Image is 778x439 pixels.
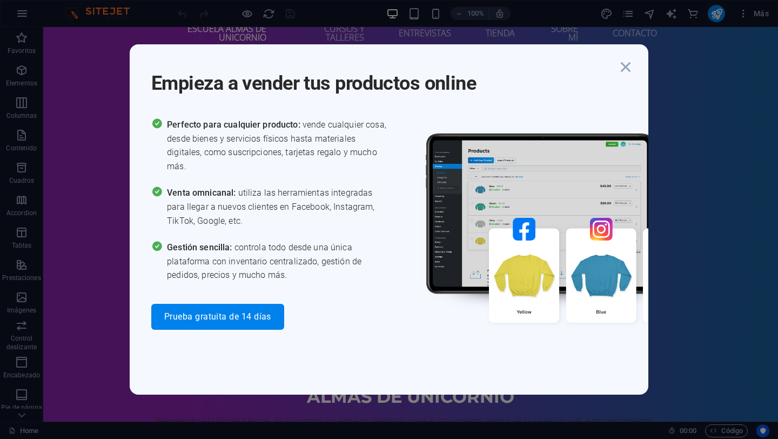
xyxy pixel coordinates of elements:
[167,119,303,130] span: Perfecto para cualquier producto:
[167,118,389,173] span: vende cualquier cosa, desde bienes y servicios físicos hasta materiales digitales, como suscripci...
[408,118,732,354] img: promo_image.png
[151,57,616,96] h1: Empieza a vender tus productos online
[164,312,271,321] span: Prueba gratuita de 14 días
[167,188,238,198] span: Venta omnicanal:
[167,242,234,252] span: Gestión sencilla:
[167,186,389,228] span: utiliza las herramientas integradas para llegar a nuevos clientes en Facebook, Instagram, TikTok,...
[167,241,389,282] span: controla todo desde una única plataforma con inventario centralizado, gestión de pedidos, precios...
[151,304,284,330] button: Prueba gratuita de 14 días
